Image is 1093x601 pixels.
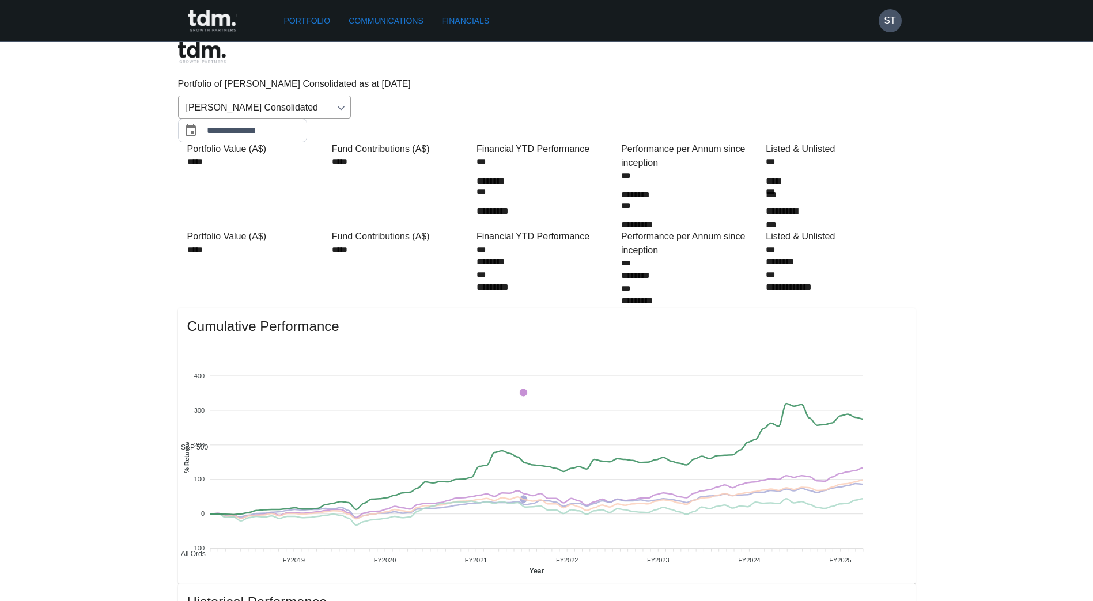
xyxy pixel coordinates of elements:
[766,142,906,156] div: Listed & Unlisted
[344,10,428,32] a: Communications
[183,442,190,473] text: % Returns
[172,443,208,451] span: S&P 500
[194,442,204,448] tspan: 200
[373,557,396,564] tspan: FY2020
[187,230,327,244] div: Portfolio Value (A$)
[194,372,204,379] tspan: 400
[738,557,761,564] tspan: FY2024
[556,557,578,564] tspan: FY2022
[621,142,761,170] div: Performance per Annum since inception
[530,567,544,575] text: Year
[332,142,472,156] div: Fund Contributions (A$)
[465,557,487,564] tspan: FY2021
[766,230,906,244] div: Listed & Unlisted
[332,230,472,244] div: Fund Contributions (A$)
[179,119,202,142] button: Choose date, selected date is Sep 30, 2025
[201,511,204,518] tspan: 0
[178,77,916,91] p: Portfolio of [PERSON_NAME] Consolidated as at [DATE]
[879,9,902,32] button: ST
[192,545,205,552] tspan: -100
[178,96,351,119] div: [PERSON_NAME] Consolidated
[187,317,906,336] span: Cumulative Performance
[884,14,895,28] h6: ST
[476,230,617,244] div: Financial YTD Performance
[282,557,305,564] tspan: FY2019
[647,557,670,564] tspan: FY2023
[437,10,494,32] a: Financials
[172,550,206,558] span: All Ords
[829,557,852,564] tspan: FY2025
[187,142,327,156] div: Portfolio Value (A$)
[194,407,204,414] tspan: 300
[476,142,617,156] div: Financial YTD Performance
[194,476,204,483] tspan: 100
[621,230,761,257] div: Performance per Annum since inception
[279,10,335,32] a: Portfolio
